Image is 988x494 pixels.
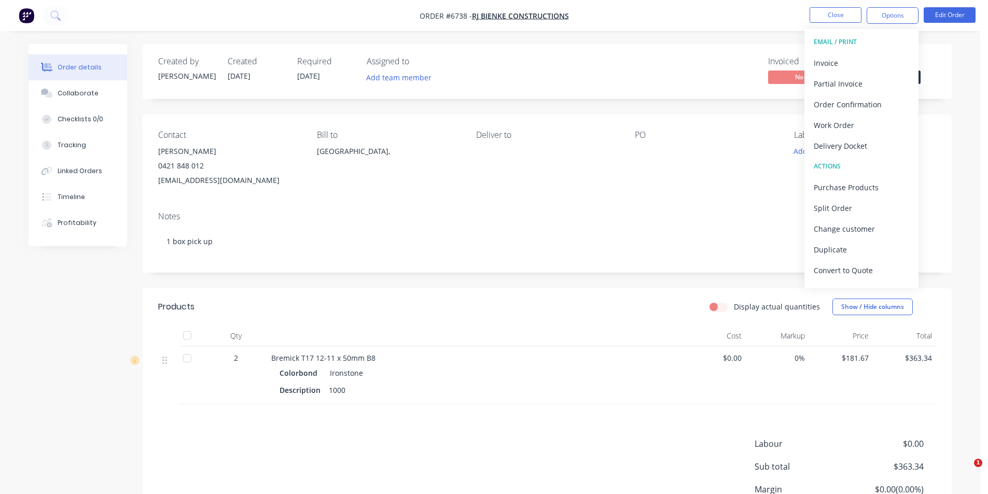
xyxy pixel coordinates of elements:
button: Duplicate [804,239,919,260]
button: Options [867,7,919,24]
div: Checklists 0/0 [58,115,103,124]
div: Delivery Docket [814,138,909,153]
img: Factory [19,8,34,23]
div: ACTIONS [814,160,909,173]
div: Timeline [58,192,85,202]
div: Cost [682,326,746,346]
div: Products [158,301,194,313]
button: Order details [29,54,127,80]
div: 1000 [325,383,350,398]
div: Price [809,326,873,346]
div: Split Order [814,201,909,216]
div: Description [280,383,325,398]
div: [GEOGRAPHIC_DATA], [317,144,459,159]
span: Bremick T17 12-11 x 50mm B8 [271,353,375,363]
button: Linked Orders [29,158,127,184]
div: Profitability [58,218,96,228]
div: [PERSON_NAME] [158,70,215,81]
button: Archive [804,280,919,301]
span: $0.00 [686,352,742,363]
div: Collaborate [58,89,99,98]
button: Add labels [788,144,836,158]
span: Labour [755,437,847,450]
button: Order Confirmation [804,94,919,115]
div: [GEOGRAPHIC_DATA], [317,144,459,177]
div: Total [873,326,937,346]
span: $363.34 [877,352,933,363]
button: Add team member [367,70,437,84]
div: Labels [794,130,936,140]
button: Invoice [804,52,919,73]
span: 1 [974,459,982,467]
span: $363.34 [847,460,924,473]
div: Change customer [814,221,909,236]
span: 2 [234,352,238,363]
span: [DATE] [297,71,320,81]
div: Linked Orders [58,166,102,176]
div: Invoiced [768,57,846,66]
button: Change customer [804,218,919,239]
span: 0% [750,352,805,363]
button: Checklists 0/0 [29,106,127,132]
div: Duplicate [814,242,909,257]
div: [EMAIL_ADDRESS][DOMAIN_NAME] [158,173,300,188]
div: Notes [158,211,936,221]
div: [PERSON_NAME]0421 848 012[EMAIL_ADDRESS][DOMAIN_NAME] [158,144,300,188]
button: Purchase Products [804,177,919,197]
button: EMAIL / PRINT [804,32,919,52]
a: RJ Bienke Constructions [472,11,569,21]
div: Markup [746,326,810,346]
div: Order details [58,63,102,72]
div: Ironstone [326,365,363,380]
label: Display actual quantities [734,301,820,312]
div: 1 box pick up [158,225,936,257]
span: Order #6738 - [420,11,472,21]
div: Partial Invoice [814,76,909,91]
span: $181.67 [813,352,869,363]
button: Profitability [29,210,127,236]
button: Work Order [804,115,919,135]
button: Show / Hide columns [832,299,913,315]
div: Convert to Quote [814,263,909,278]
div: Work Order [814,118,909,133]
button: Collaborate [29,80,127,106]
button: Delivery Docket [804,135,919,156]
button: Timeline [29,184,127,210]
div: Tracking [58,140,86,150]
button: Edit Order [924,7,976,23]
div: Contact [158,130,300,140]
div: 0421 848 012 [158,159,300,173]
div: EMAIL / PRINT [814,35,909,49]
div: Colorbond [280,365,322,380]
div: Qty [205,326,267,346]
button: Add team member [361,70,437,84]
div: Required [297,57,354,66]
div: Archive [814,284,909,299]
button: Close [810,7,861,23]
div: [PERSON_NAME] [158,144,300,159]
div: Order Confirmation [814,97,909,112]
span: $0.00 [847,437,924,450]
button: Tracking [29,132,127,158]
div: Deliver to [476,130,618,140]
button: Partial Invoice [804,73,919,94]
div: Created by [158,57,215,66]
button: Convert to Quote [804,260,919,280]
span: Sub total [755,460,847,473]
button: ACTIONS [804,156,919,177]
div: Invoice [814,55,909,70]
span: [DATE] [228,71,251,81]
div: Purchase Products [814,180,909,195]
span: No [768,70,830,83]
button: Split Order [804,197,919,218]
iframe: Intercom live chat [953,459,978,484]
div: PO [635,130,777,140]
div: Created [228,57,285,66]
div: Assigned to [367,57,470,66]
div: Bill to [317,130,459,140]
